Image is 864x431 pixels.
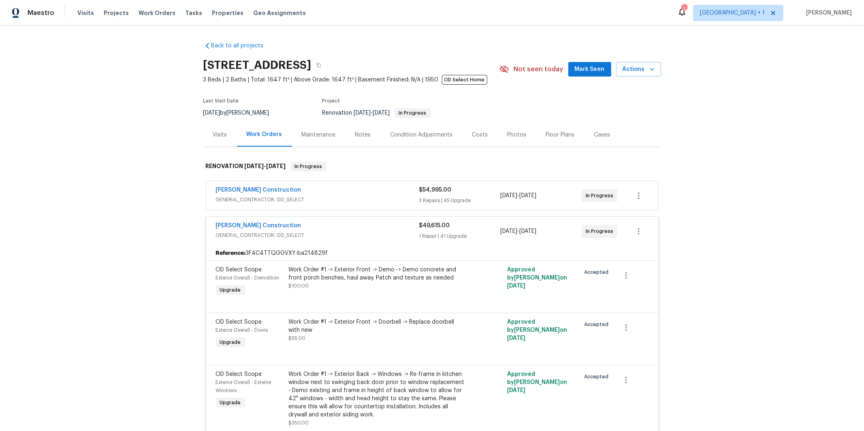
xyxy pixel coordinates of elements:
[586,192,617,200] span: In Progress
[514,65,563,73] span: Not seen today
[216,196,419,204] span: GENERAL_CONTRACTOR, OD_SELECT
[519,193,536,198] span: [DATE]
[216,328,268,333] span: Exterior Overall - Doors
[519,228,536,234] span: [DATE]
[419,196,501,205] div: 3 Repairs | 45 Upgrade
[28,9,54,17] span: Maestro
[803,9,852,17] span: [PERSON_NAME]
[507,335,525,341] span: [DATE]
[216,267,262,273] span: OD Select Scope
[216,371,262,377] span: OD Select Scope
[616,62,661,77] button: Actions
[419,187,452,193] span: $54,995.00
[216,319,262,325] span: OD Select Scope
[355,131,371,139] div: Notes
[472,131,488,139] div: Costs
[419,223,450,228] span: $49,615.00
[396,111,430,115] span: In Progress
[203,42,281,50] a: Back to all projects
[507,283,525,289] span: [DATE]
[267,163,286,169] span: [DATE]
[253,9,306,17] span: Geo Assignments
[700,9,765,17] span: [GEOGRAPHIC_DATA] + 1
[245,163,264,169] span: [DATE]
[203,76,499,84] span: 3 Beds | 2 Baths | Total: 1647 ft² | Above Grade: 1647 ft² | Basement Finished: N/A | 1950
[390,131,453,139] div: Condition Adjustments
[354,110,371,116] span: [DATE]
[77,9,94,17] span: Visits
[289,318,466,334] div: Work Order #1 -> Exterior Front -> Doorbell -> Replace doorbell with new
[442,75,487,85] span: OD Select Home
[185,10,202,16] span: Tasks
[213,131,227,139] div: Visits
[500,192,536,200] span: -
[217,399,244,407] span: Upgrade
[203,110,220,116] span: [DATE]
[322,98,340,103] span: Project
[217,338,244,346] span: Upgrade
[292,162,326,171] span: In Progress
[322,110,431,116] span: Renovation
[289,420,309,425] span: $350.00
[206,162,286,171] h6: RENOVATION
[584,320,612,329] span: Accepted
[216,380,272,393] span: Exterior Overall - Exterior Windows
[575,64,605,75] span: Mark Seen
[500,228,517,234] span: [DATE]
[203,154,661,179] div: RENOVATION [DATE]-[DATE]In Progress
[508,131,527,139] div: Photos
[623,64,655,75] span: Actions
[311,58,326,73] button: Copy Address
[507,319,567,341] span: Approved by [PERSON_NAME] on
[419,232,501,240] div: 1 Repair | 41 Upgrade
[216,249,246,257] b: Reference:
[206,246,658,260] div: 3F4C4TTQGGVXY-ba214829f
[507,267,567,289] span: Approved by [PERSON_NAME] on
[584,373,612,381] span: Accepted
[289,336,306,341] span: $55.00
[245,163,286,169] span: -
[247,130,282,139] div: Work Orders
[216,275,279,280] span: Exterior Overall - Demolition
[216,223,301,228] a: [PERSON_NAME] Construction
[568,62,611,77] button: Mark Seen
[289,370,466,419] div: Work Order #1 -> Exterior Back -> Windows -> Re-frame in kitchen window next to swinging back doo...
[594,131,610,139] div: Cases
[681,5,687,13] div: 7
[289,284,309,288] span: $100.00
[289,266,466,282] div: Work Order #1 -> Exterior Front -> Demo -> Demo concrete and front porch benches, haul away. Patc...
[586,227,617,235] span: In Progress
[217,286,244,294] span: Upgrade
[500,227,536,235] span: -
[354,110,390,116] span: -
[216,187,301,193] a: [PERSON_NAME] Construction
[104,9,129,17] span: Projects
[500,193,517,198] span: [DATE]
[216,231,419,239] span: GENERAL_CONTRACTOR, OD_SELECT
[203,98,239,103] span: Last Visit Date
[546,131,575,139] div: Floor Plans
[212,9,243,17] span: Properties
[373,110,390,116] span: [DATE]
[584,268,612,276] span: Accepted
[203,61,311,69] h2: [STREET_ADDRESS]
[203,108,279,118] div: by [PERSON_NAME]
[302,131,336,139] div: Maintenance
[139,9,175,17] span: Work Orders
[507,388,525,393] span: [DATE]
[507,371,567,393] span: Approved by [PERSON_NAME] on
